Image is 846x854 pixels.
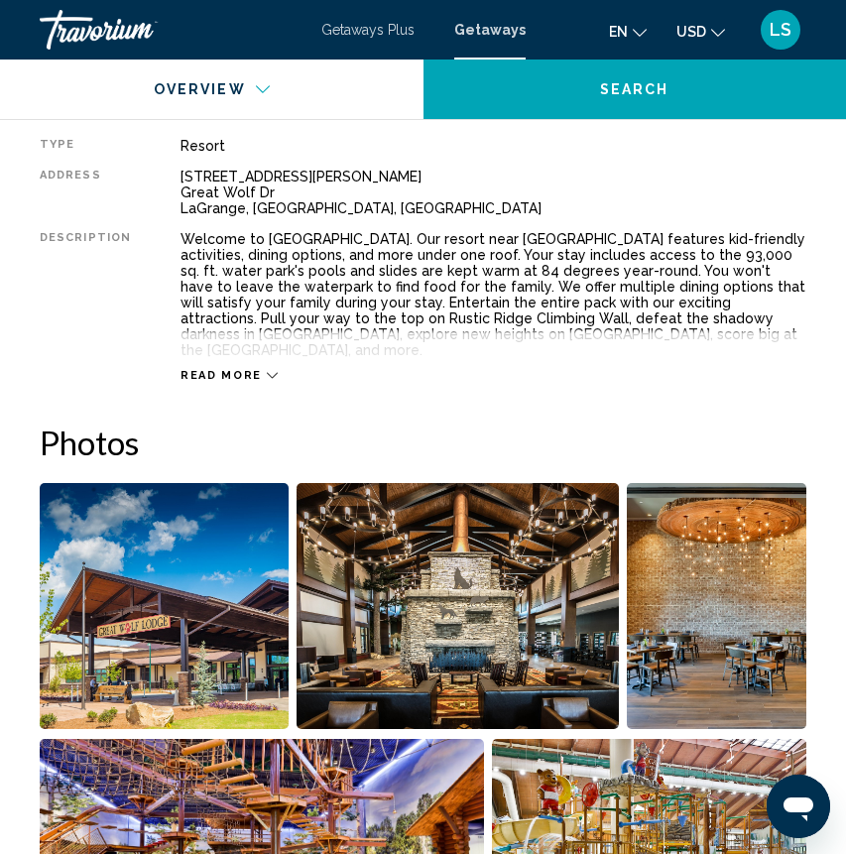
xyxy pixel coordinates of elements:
div: Address [40,169,131,216]
span: LS [770,20,791,40]
button: Open full-screen image slider [627,482,806,730]
a: Getaways Plus [321,22,415,38]
button: Change language [609,17,647,46]
h2: Photos [40,423,806,462]
div: Welcome to [GEOGRAPHIC_DATA]. Our resort near [GEOGRAPHIC_DATA] features kid-friendly activities,... [181,231,806,358]
span: USD [676,24,706,40]
button: Open full-screen image slider [297,482,620,730]
span: en [609,24,628,40]
div: [STREET_ADDRESS][PERSON_NAME] Great Wolf Dr LaGrange, [GEOGRAPHIC_DATA], [GEOGRAPHIC_DATA] [181,169,806,216]
button: User Menu [755,9,806,51]
button: Read more [181,368,278,383]
div: Description [40,231,131,358]
button: Change currency [676,17,725,46]
iframe: Button to launch messaging window [767,775,830,838]
a: Getaways [454,22,526,38]
span: Search [600,82,669,98]
button: Open full-screen image slider [40,482,289,730]
span: Read more [181,369,262,382]
a: Travorium [40,10,302,50]
div: Resort [181,138,806,154]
